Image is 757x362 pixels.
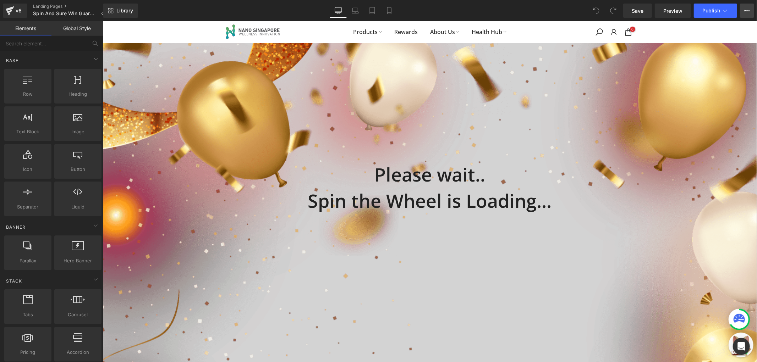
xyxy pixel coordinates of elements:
a: About Us [322,6,363,15]
span: Preview [663,7,682,15]
div: Open Intercom Messenger [733,338,750,355]
a: Rewards [286,6,322,15]
a: Desktop [330,4,347,18]
span: Carousel [56,311,99,318]
span: 0 [527,5,533,11]
a: 0 [521,6,530,15]
span: Parallax [6,257,49,264]
span: Banner [5,224,26,230]
a: Mobile [381,4,398,18]
a: Tablet [364,4,381,18]
a: Landing Pages [33,4,111,9]
button: More [740,4,754,18]
span: Spin And Sure Win Guardian [33,11,97,16]
a: Preview [655,4,691,18]
span: Hero Banner [56,257,99,264]
img: message_box [628,313,649,334]
a: Products [245,6,286,15]
span: Pricing [6,349,49,356]
span: Separator [6,203,49,211]
a: Global Style [51,21,103,35]
span: Library [116,7,133,14]
span: Base [5,57,19,64]
span: Accordion [56,349,99,356]
span: Publish [702,8,720,13]
button: Undo [589,4,603,18]
span: Row [6,90,49,98]
span: Image [56,128,99,135]
span: Save [632,7,643,15]
strong: Please wait.. [272,140,383,166]
a: Health Hub [363,6,410,15]
div: v6 [14,6,23,15]
a: Laptop [347,4,364,18]
button: Redo [606,4,620,18]
span: Liquid [56,203,99,211]
button: Publish [694,4,737,18]
strong: Spin the Wheel is Loading... [205,167,449,192]
span: Heading [56,90,99,98]
a: New Library [103,4,138,18]
span: Icon [6,166,49,173]
span: Tabs [6,311,49,318]
span: Button [56,166,99,173]
span: Text Block [6,128,49,135]
a: v6 [3,4,27,18]
span: Stack [5,278,23,284]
